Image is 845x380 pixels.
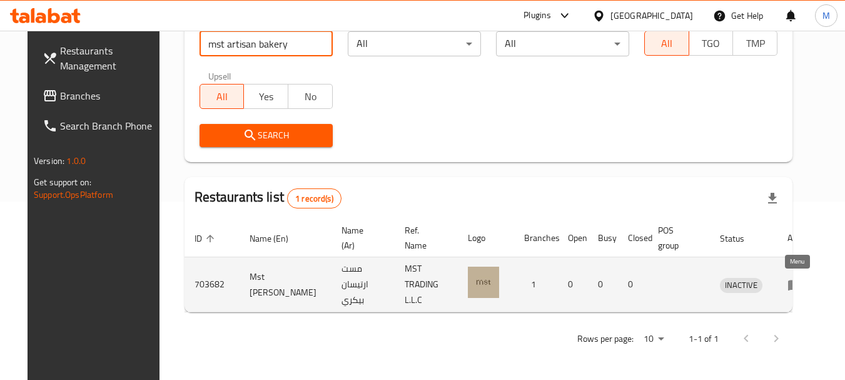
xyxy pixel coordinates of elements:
span: 1 record(s) [288,193,341,205]
span: Name (Ar) [342,223,380,253]
span: INACTIVE [720,278,762,292]
div: All [496,31,629,56]
h2: Restaurants list [195,188,342,208]
a: Support.OpsPlatform [34,187,113,203]
span: Version: [34,153,64,169]
th: Logo [458,219,514,257]
td: 0 [588,257,618,312]
button: TGO [689,31,734,56]
input: Search for restaurant name or ID.. [200,31,333,56]
span: TGO [694,34,729,53]
span: Yes [249,88,283,106]
td: مست ارتيسان بيكري [331,257,395,312]
th: Closed [618,219,648,257]
div: [GEOGRAPHIC_DATA] [610,9,693,23]
p: 1-1 of 1 [689,331,719,347]
span: Get support on: [34,174,91,190]
div: All [348,31,481,56]
span: M [822,9,830,23]
span: 1.0.0 [66,153,86,169]
div: Total records count [287,188,342,208]
div: Rows per page: [639,330,669,349]
td: 0 [618,257,648,312]
td: MST TRADING L.L.C [395,257,458,312]
th: Action [777,219,821,257]
span: All [205,88,240,106]
span: Search [210,128,323,143]
span: No [293,88,328,106]
span: Restaurants Management [60,43,159,73]
span: POS group [658,223,695,253]
button: TMP [732,31,777,56]
td: Mst [PERSON_NAME] [240,257,331,312]
table: enhanced table [185,219,821,312]
img: Mst Artisan Bakery [468,267,499,298]
button: All [644,31,689,56]
div: Plugins [524,8,551,23]
th: Branches [514,219,558,257]
span: Branches [60,88,159,103]
th: Busy [588,219,618,257]
span: All [650,34,684,53]
td: 703682 [185,257,240,312]
span: Status [720,231,761,246]
span: Name (En) [250,231,305,246]
a: Search Branch Phone [33,111,169,141]
span: ID [195,231,218,246]
label: Upsell [208,71,231,80]
td: 1 [514,257,558,312]
button: No [288,84,333,109]
a: Branches [33,81,169,111]
a: Restaurants Management [33,36,169,81]
div: INACTIVE [720,278,762,293]
button: Yes [243,84,288,109]
span: Ref. Name [405,223,443,253]
span: Search Branch Phone [60,118,159,133]
td: 0 [558,257,588,312]
th: Open [558,219,588,257]
button: Search [200,124,333,147]
span: TMP [738,34,772,53]
div: Export file [757,183,787,213]
p: Rows per page: [577,331,634,347]
button: All [200,84,245,109]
